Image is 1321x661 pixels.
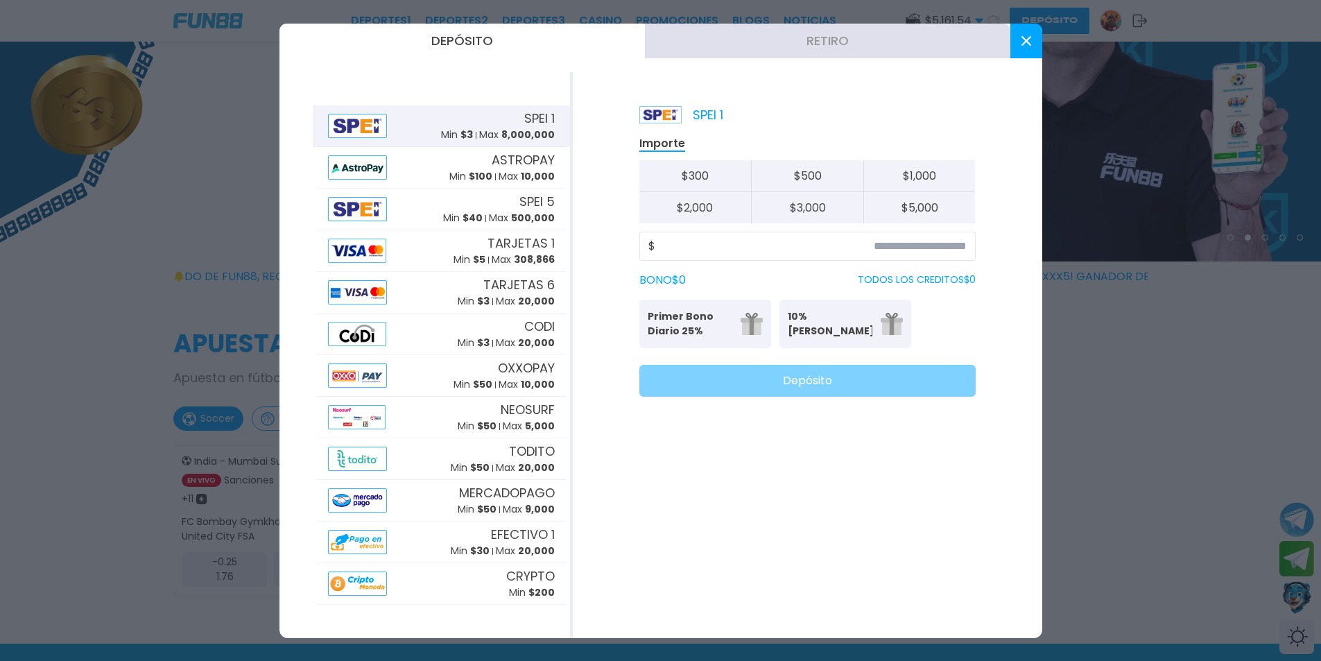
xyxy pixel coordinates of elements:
span: $ 5 [473,252,485,266]
p: Max [496,544,555,558]
p: TODOS LOS CREDITOS $ 0 [858,273,976,287]
span: $ 50 [473,377,492,391]
button: $5,000 [863,192,976,223]
button: AlipayCODIMin $3Max 20,000 [313,314,570,355]
button: $3,000 [751,192,863,223]
p: Max [496,294,555,309]
span: CRYPTO [506,567,555,585]
button: AlipaySPEI 5Min $40Max 500,000 [313,189,570,230]
p: SPEI 1 [639,105,723,124]
p: Min [458,336,490,350]
span: 308,866 [514,252,555,266]
button: $300 [639,160,752,192]
button: AlipayNEOSURFMin $50Max 5,000 [313,397,570,438]
img: Alipay [328,530,388,554]
span: NEOSURF [501,400,555,419]
button: Depósito [639,365,976,397]
button: 10% [PERSON_NAME] [779,300,911,348]
span: 8,000,000 [501,128,555,141]
img: Alipay [328,363,388,388]
p: Primer Bono Diario 25% [648,309,732,338]
img: Alipay [328,280,388,304]
img: Platform Logo [639,106,682,123]
button: $500 [751,160,863,192]
button: $1,000 [863,160,976,192]
img: Alipay [328,239,386,263]
span: $ 40 [463,211,483,225]
span: ASTROPAY [492,151,555,169]
span: 20,000 [518,544,555,558]
span: MERCADOPAGO [459,483,555,502]
span: $ 3 [477,294,490,308]
p: Min [454,252,485,267]
span: SPEI 5 [519,192,555,211]
img: Alipay [328,572,388,596]
p: Min [458,419,497,433]
img: Alipay [328,114,388,138]
span: OXXOPAY [498,359,555,377]
img: Alipay [328,488,388,513]
button: AlipayTARJETAS 1Min $5Max 308,866 [313,230,570,272]
button: Depósito [279,24,645,58]
span: 20,000 [518,461,555,474]
span: $ 30 [470,544,490,558]
span: 20,000 [518,336,555,350]
img: Alipay [328,322,386,346]
img: Alipay [328,197,388,221]
img: gift [741,313,763,335]
p: Min [458,502,497,517]
p: Max [492,252,555,267]
button: Primer Bono Diario 25% [639,300,771,348]
p: Max [496,461,555,475]
p: Min [441,128,473,142]
span: TODITO [509,442,555,461]
button: $2,000 [639,192,752,223]
span: 20,000 [518,294,555,308]
span: TARJETAS 1 [487,234,555,252]
img: Alipay [328,155,388,180]
p: 10% [PERSON_NAME] [788,309,872,338]
span: $ 50 [477,419,497,433]
button: AlipayASTROPAYMin $100Max 10,000 [313,147,570,189]
p: Max [503,502,555,517]
span: EFECTIVO 1 [491,525,555,544]
button: AlipayCRYPTOMin $200 [313,563,570,605]
button: AlipayOXXOPAYMin $50Max 10,000 [313,355,570,397]
img: gift [881,313,903,335]
p: Min [451,544,490,558]
span: $ 50 [470,461,490,474]
p: Importe [639,136,685,152]
button: AlipayTODITOMin $50Max 20,000 [313,438,570,480]
span: $ [648,238,655,255]
span: 10,000 [521,169,555,183]
p: Min [454,377,492,392]
span: 10,000 [521,377,555,391]
p: Max [496,336,555,350]
p: Min [509,585,555,600]
p: Min [458,294,490,309]
p: Min [451,461,490,475]
span: $ 50 [477,502,497,516]
span: 9,000 [525,502,555,516]
button: AlipayEFECTIVO 1Min $30Max 20,000 [313,522,570,563]
span: $ 100 [469,169,492,183]
img: Alipay [328,447,388,471]
button: AlipayTARJETAS 6Min $3Max 20,000 [313,272,570,314]
p: Min [449,169,492,184]
p: Max [503,419,555,433]
p: Max [479,128,555,142]
label: BONO $ 0 [639,272,686,289]
p: Max [489,211,555,225]
span: CODI [524,317,555,336]
button: AlipaySPEI 1Min $3Max 8,000,000 [313,105,570,147]
p: Min [443,211,483,225]
img: Alipay [328,405,386,429]
span: $ 200 [528,585,555,599]
p: Max [499,169,555,184]
span: 5,000 [525,419,555,433]
span: SPEI 1 [524,109,555,128]
span: $ 3 [477,336,490,350]
span: $ 3 [460,128,473,141]
span: 500,000 [511,211,555,225]
button: AlipayMERCADOPAGOMin $50Max 9,000 [313,480,570,522]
